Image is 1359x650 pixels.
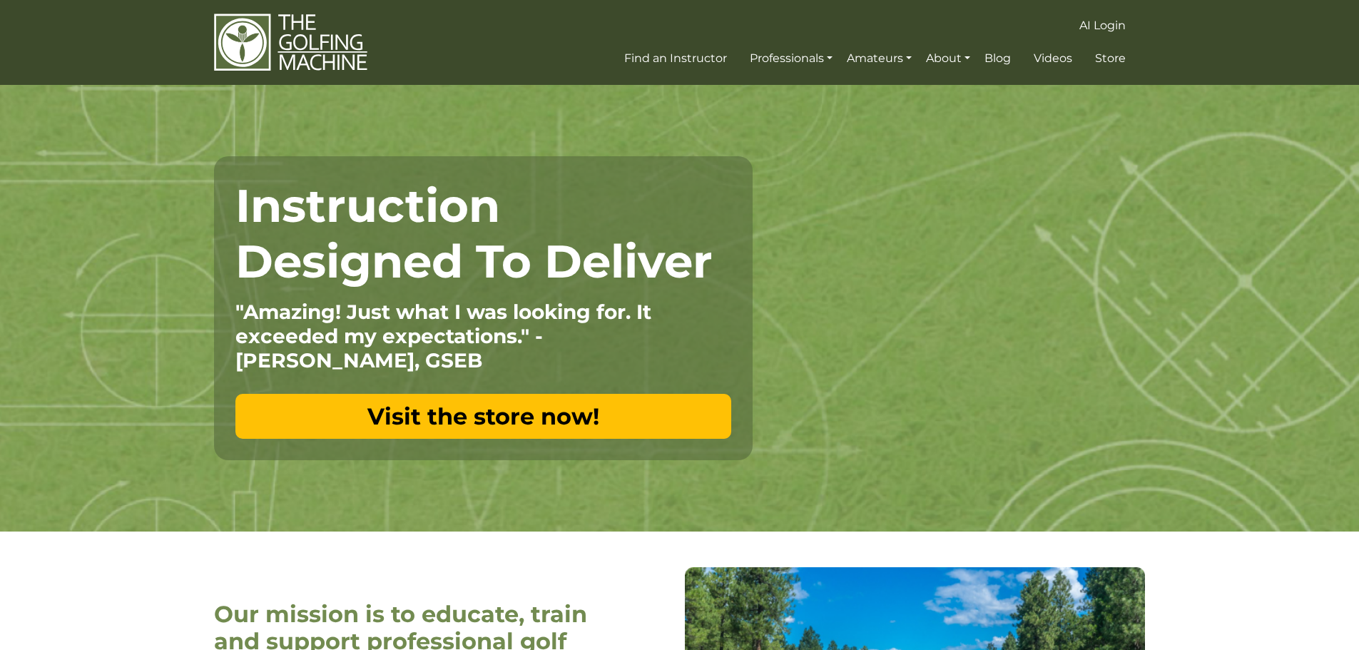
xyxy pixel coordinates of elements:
[624,51,727,65] span: Find an Instructor
[843,46,915,71] a: Amateurs
[1076,13,1129,39] a: AI Login
[1079,19,1126,32] span: AI Login
[235,300,731,372] p: "Amazing! Just what I was looking for. It exceeded my expectations." - [PERSON_NAME], GSEB
[1034,51,1072,65] span: Videos
[1030,46,1076,71] a: Videos
[235,178,731,289] h1: Instruction Designed To Deliver
[1091,46,1129,71] a: Store
[746,46,836,71] a: Professionals
[922,46,974,71] a: About
[214,13,367,72] img: The Golfing Machine
[981,46,1014,71] a: Blog
[621,46,731,71] a: Find an Instructor
[235,394,731,439] a: Visit the store now!
[984,51,1011,65] span: Blog
[1095,51,1126,65] span: Store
